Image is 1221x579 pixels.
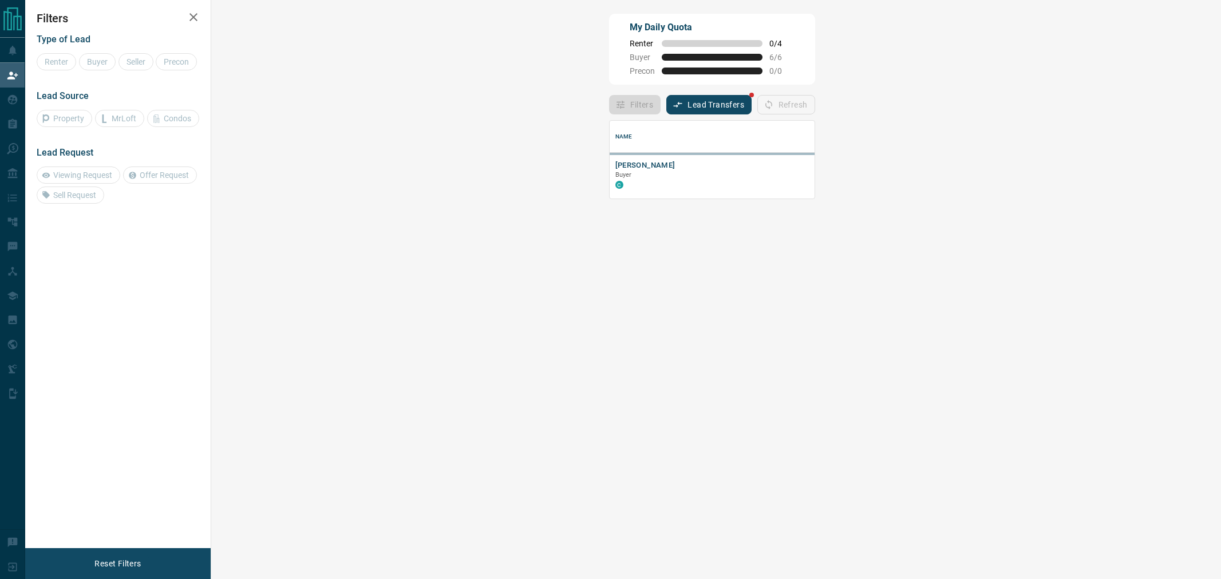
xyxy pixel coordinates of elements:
[666,95,752,114] button: Lead Transfers
[37,34,90,45] span: Type of Lead
[37,11,199,25] h2: Filters
[37,147,93,158] span: Lead Request
[769,53,795,62] span: 6 / 6
[615,121,633,153] div: Name
[615,181,623,189] div: condos.ca
[37,90,89,101] span: Lead Source
[615,160,675,171] button: [PERSON_NAME]
[87,554,148,573] button: Reset Filters
[610,121,1137,153] div: Name
[630,39,655,48] span: Renter
[630,53,655,62] span: Buyer
[615,171,632,179] span: Buyer
[630,21,795,34] p: My Daily Quota
[769,39,795,48] span: 0 / 4
[769,66,795,76] span: 0 / 0
[630,66,655,76] span: Precon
